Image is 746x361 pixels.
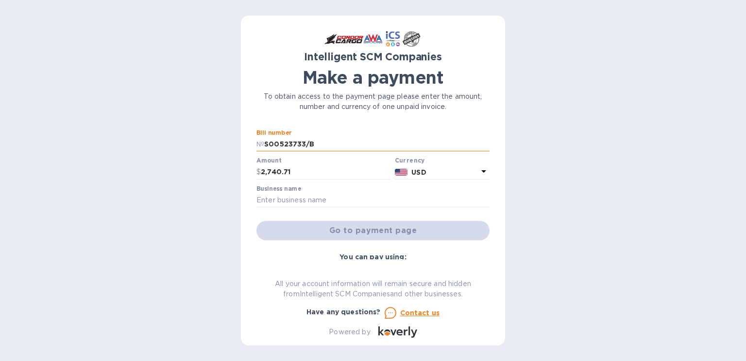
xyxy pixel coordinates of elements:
[306,308,381,316] b: Have any questions?
[261,165,391,180] input: 0.00
[256,193,490,208] input: Enter business name
[329,327,370,337] p: Powered by
[256,279,490,299] p: All your account information will remain secure and hidden from Intelligent SCM Companies and oth...
[256,139,264,149] p: №
[395,157,425,164] b: Currency
[339,253,406,261] b: You can pay using:
[400,309,440,317] u: Contact us
[256,167,261,177] p: $
[304,51,442,63] b: Intelligent SCM Companies
[411,168,426,176] b: USD
[264,137,490,152] input: Enter bill number
[256,91,490,112] p: To obtain access to the payment page please enter the amount, number and currency of one unpaid i...
[256,158,281,164] label: Amount
[256,186,301,192] label: Business name
[256,130,291,136] label: Bill number
[256,67,490,88] h1: Make a payment
[395,169,408,176] img: USD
